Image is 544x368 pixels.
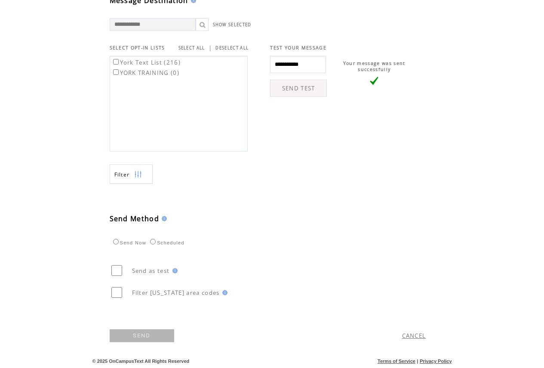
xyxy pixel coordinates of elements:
input: Send Now [113,239,119,244]
label: York Text List (216) [111,59,181,66]
label: Scheduled [148,240,184,245]
input: YORK TRAINING (0) [113,69,119,75]
a: Filter [110,164,153,184]
a: SELECT ALL [178,45,205,51]
span: SELECT OPT-IN LISTS [110,45,165,51]
a: Privacy Policy [420,359,452,364]
span: | [417,359,418,364]
input: York Text List (216) [113,59,119,65]
span: Show filters [114,171,130,178]
label: Send Now [111,240,146,245]
img: filters.png [134,165,142,184]
span: © 2025 OnCampusText All Rights Reserved [92,359,190,364]
a: DESELECT ALL [215,45,249,51]
label: YORK TRAINING (0) [111,69,180,77]
span: | [209,44,212,52]
span: Send Method [110,214,160,223]
img: vLarge.png [370,77,378,85]
span: Filter [US_STATE] area codes [132,289,220,297]
a: SHOW SELECTED [213,22,252,28]
a: SEND TEST [270,80,327,97]
img: help.gif [170,268,178,273]
span: Send as test [132,267,170,275]
span: TEST YOUR MESSAGE [270,45,326,51]
span: Your message was sent successfully [343,60,406,72]
input: Scheduled [150,239,156,244]
a: Terms of Service [378,359,415,364]
img: help.gif [220,290,227,295]
a: CANCEL [402,332,426,340]
a: SEND [110,329,174,342]
img: help.gif [159,216,167,221]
